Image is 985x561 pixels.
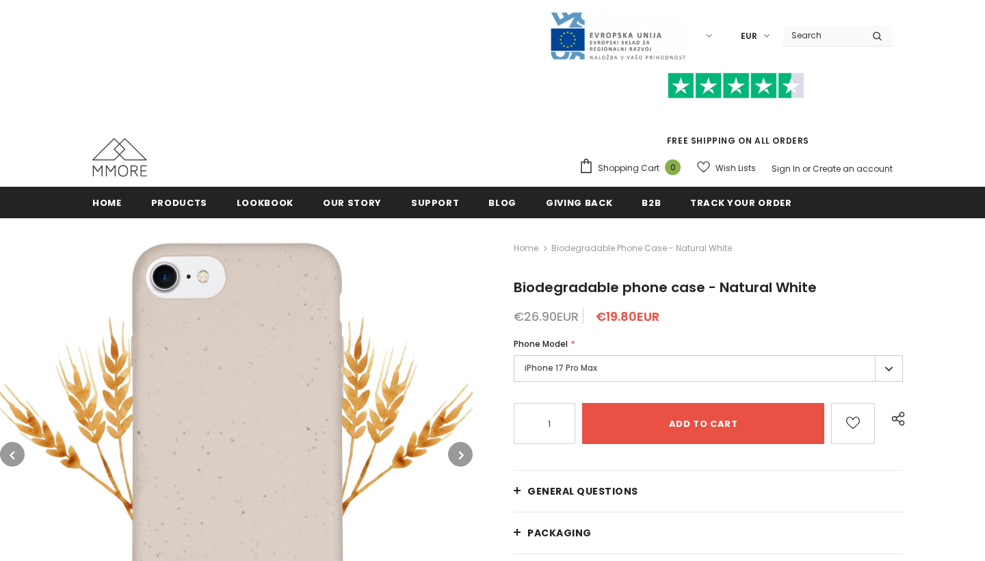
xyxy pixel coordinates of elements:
[411,196,460,209] span: support
[92,187,122,218] a: Home
[741,29,757,43] span: EUR
[514,278,817,297] span: Biodegradable phone case - Natural White
[598,161,659,175] span: Shopping Cart
[579,79,893,146] span: FREE SHIPPING ON ALL ORDERS
[690,196,791,209] span: Track your order
[642,196,661,209] span: B2B
[546,196,612,209] span: Giving back
[715,161,756,175] span: Wish Lists
[772,163,800,174] a: Sign In
[514,240,538,257] a: Home
[813,163,893,174] a: Create an account
[92,138,147,177] img: MMORE Cases
[642,187,661,218] a: B2B
[323,196,382,209] span: Our Story
[514,308,579,325] span: €26.90EUR
[151,196,207,209] span: Products
[546,187,612,218] a: Giving back
[697,156,756,180] a: Wish Lists
[582,403,824,444] input: Add to cart
[579,99,893,134] iframe: Customer reviews powered by Trustpilot
[488,196,516,209] span: Blog
[690,187,791,218] a: Track your order
[665,159,681,175] span: 0
[527,526,592,540] span: PACKAGING
[151,187,207,218] a: Products
[92,196,122,209] span: Home
[411,187,460,218] a: support
[514,471,903,512] a: General Questions
[237,196,293,209] span: Lookbook
[668,73,804,99] img: Trust Pilot Stars
[802,163,811,174] span: or
[549,29,686,41] a: Javni Razpis
[549,11,686,61] img: Javni Razpis
[527,484,638,498] span: General Questions
[783,25,862,45] input: Search Site
[579,158,687,179] a: Shopping Cart 0
[551,240,732,257] span: Biodegradable phone case - Natural White
[514,355,903,382] label: iPhone 17 Pro Max
[514,338,568,350] span: Phone Model
[323,187,382,218] a: Our Story
[488,187,516,218] a: Blog
[596,308,659,325] span: €19.80EUR
[237,187,293,218] a: Lookbook
[514,512,903,553] a: PACKAGING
